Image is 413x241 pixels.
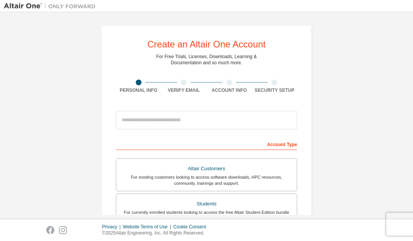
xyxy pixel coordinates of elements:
div: Account Type [116,138,297,150]
img: facebook.svg [46,226,54,234]
div: Students [121,199,292,209]
div: Altair Customers [121,163,292,174]
div: Website Terms of Use [123,224,173,230]
div: For existing customers looking to access software downloads, HPC resources, community, trainings ... [121,174,292,186]
div: Account Info [206,87,252,93]
img: Altair One [4,2,99,10]
div: For currently enrolled students looking to access the free Altair Student Edition bundle and all ... [121,209,292,221]
div: Security Setup [252,87,298,93]
img: instagram.svg [59,226,67,234]
div: Create an Altair One Account [147,40,266,49]
div: For Free Trials, Licenses, Downloads, Learning & Documentation and so much more. [156,54,257,66]
div: Verify Email [161,87,207,93]
div: Cookie Consent [173,224,210,230]
div: Personal Info [116,87,161,93]
p: © 2025 Altair Engineering, Inc. All Rights Reserved. [102,230,211,236]
div: Privacy [102,224,123,230]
